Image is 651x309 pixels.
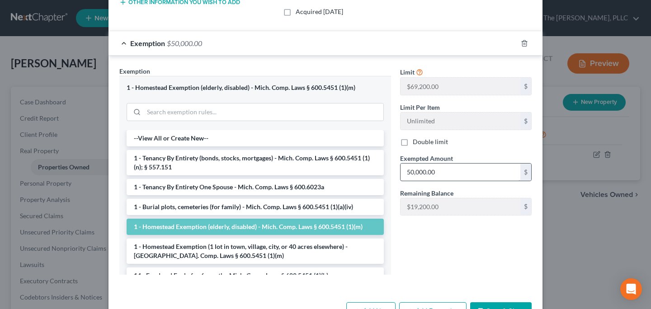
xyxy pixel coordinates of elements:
[127,84,384,92] div: 1 - Homestead Exemption (elderly, disabled) - Mich. Comp. Laws § 600.5451 (1)(m)
[119,67,150,75] span: Exemption
[127,219,384,235] li: 1 - Homestead Exemption (elderly, disabled) - Mich. Comp. Laws § 600.5451 (1)(m)
[400,103,440,112] label: Limit Per Item
[127,130,384,146] li: --View All or Create New--
[127,267,384,284] li: 14 - Food and Fuel - for 6 month - Mich. Comp. Laws § 600.5451 (1)(b)
[144,103,383,121] input: Search exemption rules...
[400,68,415,76] span: Limit
[401,164,520,181] input: 0.00
[520,78,531,95] div: $
[520,198,531,215] div: $
[127,199,384,215] li: 1 - Burial plots, cemeteries (for family) - Mich. Comp. Laws § 600.5451 (1)(a)(iv)
[127,150,384,175] li: 1 - Tenancy By Entirety (bonds, stocks, mortgages) - Mich. Comp. Laws § 600.5451 (1)(n); § 557.151
[401,198,520,215] input: --
[127,239,384,264] li: 1 - Homestead Exemption (1 lot in town, village, city, or 40 acres elsewhere) - [GEOGRAPHIC_DATA]...
[520,112,531,130] div: $
[400,154,453,162] span: Exempted Amount
[127,179,384,195] li: 1 - Tenancy By Entirety One Spouse - Mich. Comp. Laws § 600.6023a
[400,188,453,198] label: Remaining Balance
[520,164,531,181] div: $
[401,112,520,130] input: --
[167,39,202,47] span: $50,000.00
[620,278,642,300] div: Open Intercom Messenger
[130,39,165,47] span: Exemption
[401,78,520,95] input: --
[296,7,343,16] label: Acquired [DATE]
[413,137,448,146] label: Double limit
